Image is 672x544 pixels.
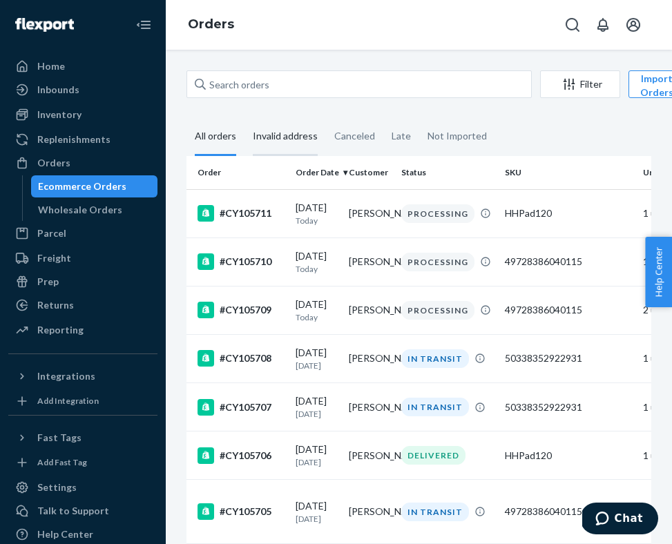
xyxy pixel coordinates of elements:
[296,201,338,226] div: [DATE]
[37,504,109,518] div: Talk to Support
[198,350,285,367] div: #CY105708
[296,408,338,420] p: [DATE]
[505,351,632,365] div: 50338352922931
[37,480,77,494] div: Settings
[396,156,499,189] th: Status
[290,156,343,189] th: Order Date
[8,365,157,387] button: Integrations
[8,476,157,498] a: Settings
[392,118,411,154] div: Late
[428,118,487,154] div: Not Imported
[186,70,532,98] input: Search orders
[37,527,93,541] div: Help Center
[8,294,157,316] a: Returns
[37,156,70,170] div: Orders
[505,255,632,269] div: 49728386040115
[38,179,126,193] div: Ecommerce Orders
[37,298,74,312] div: Returns
[8,128,157,150] a: Replenishments
[198,253,285,270] div: #CY105710
[37,431,81,445] div: Fast Tags
[296,513,338,525] p: [DATE]
[8,104,157,126] a: Inventory
[343,237,396,286] td: [PERSON_NAME]
[296,394,338,420] div: [DATE]
[8,500,157,522] button: Talk to Support
[37,108,81,122] div: Inventory
[15,18,74,32] img: Flexport logo
[296,499,338,525] div: [DATE]
[343,334,396,382] td: [PERSON_NAME]
[559,11,586,39] button: Open Search Box
[296,346,338,371] div: [DATE]
[8,271,157,293] a: Prep
[343,189,396,237] td: [PERSON_NAME]
[334,118,375,154] div: Canceled
[505,449,632,463] div: HHPad120
[540,70,620,98] button: Filter
[645,237,672,307] button: Help Center
[349,166,391,178] div: Customer
[582,503,658,537] iframe: Opens a widget where you can chat to one of our agents
[130,11,157,39] button: Close Navigation
[198,302,285,318] div: #CY105709
[505,206,632,220] div: HHPad120
[37,456,87,468] div: Add Fast Tag
[37,395,99,407] div: Add Integration
[38,203,122,217] div: Wholesale Orders
[37,133,111,146] div: Replenishments
[8,79,157,101] a: Inbounds
[198,447,285,464] div: #CY105706
[296,215,338,226] p: Today
[8,222,157,244] a: Parcel
[401,253,474,271] div: PROCESSING
[8,427,157,449] button: Fast Tags
[37,323,84,337] div: Reporting
[37,369,95,383] div: Integrations
[37,251,71,265] div: Freight
[401,349,469,368] div: IN TRANSIT
[296,311,338,323] p: Today
[505,303,632,317] div: 49728386040115
[343,431,396,480] td: [PERSON_NAME]
[198,205,285,222] div: #CY105711
[401,204,474,223] div: PROCESSING
[401,398,469,416] div: IN TRANSIT
[296,298,338,323] div: [DATE]
[8,152,157,174] a: Orders
[401,503,469,521] div: IN TRANSIT
[541,77,620,91] div: Filter
[296,249,338,275] div: [DATE]
[589,11,617,39] button: Open notifications
[31,175,158,197] a: Ecommerce Orders
[8,454,157,471] a: Add Fast Tag
[296,443,338,468] div: [DATE]
[8,55,157,77] a: Home
[37,83,79,97] div: Inbounds
[401,301,474,320] div: PROCESSING
[186,156,290,189] th: Order
[296,456,338,468] p: [DATE]
[253,118,318,156] div: Invalid address
[505,400,632,414] div: 50338352922931
[343,480,396,544] td: [PERSON_NAME]
[8,393,157,409] a: Add Integration
[198,399,285,416] div: #CY105707
[188,17,234,32] a: Orders
[37,226,66,240] div: Parcel
[343,383,396,431] td: [PERSON_NAME]
[401,446,465,465] div: DELIVERED
[8,319,157,341] a: Reporting
[296,263,338,275] p: Today
[37,59,65,73] div: Home
[8,247,157,269] a: Freight
[31,199,158,221] a: Wholesale Orders
[296,360,338,371] p: [DATE]
[343,286,396,334] td: [PERSON_NAME]
[195,118,236,156] div: All orders
[37,275,59,289] div: Prep
[177,5,245,45] ol: breadcrumbs
[499,156,637,189] th: SKU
